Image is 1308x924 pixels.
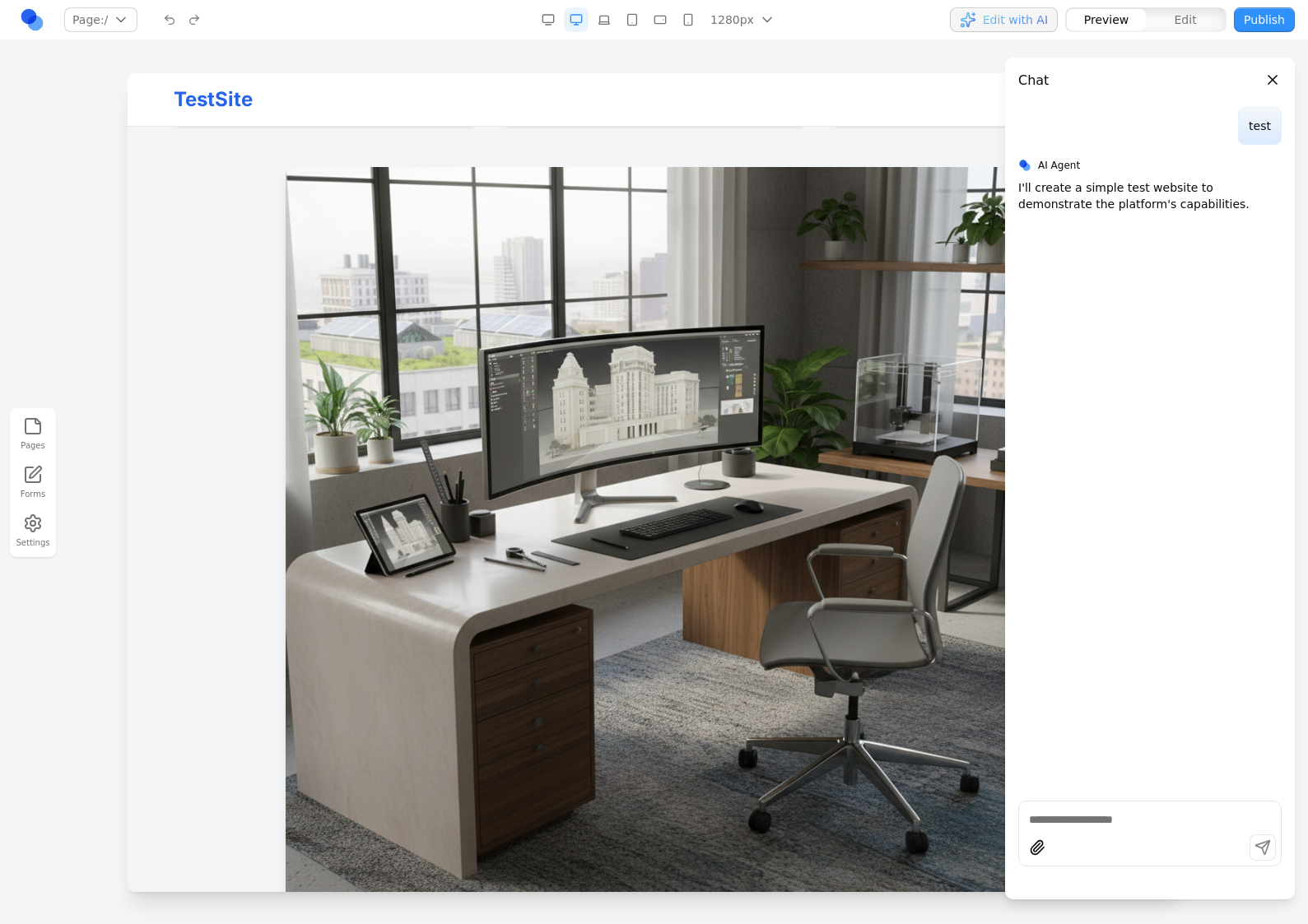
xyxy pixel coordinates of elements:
button: Edit with AI [950,7,1058,32]
p: I'll create a simple test website to demonstrate the platform's capabilities. [1018,179,1282,212]
button: Settings [15,510,51,552]
a: Forms [15,462,51,504]
span: Preview [1084,12,1129,28]
img: Modern workspace with computer and design tools [158,94,896,831]
button: Desktop Wide [536,7,561,32]
button: Pages [15,413,51,455]
h3: Chat [1018,71,1049,91]
span: Edit [1175,12,1197,28]
div: AI Agent [1018,158,1282,173]
span: Edit with AI [983,12,1048,28]
button: Mobile [676,7,701,32]
button: Publish [1234,7,1295,32]
button: Tablet [620,7,645,32]
button: Desktop [564,7,589,32]
iframe: Preview [128,73,1181,892]
p: test [1249,118,1271,134]
button: Page:/ [64,7,137,32]
button: Laptop [592,7,617,32]
button: Close panel [1264,71,1282,89]
button: 1280px [704,7,779,32]
button: Mobile Landscape [648,7,673,32]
